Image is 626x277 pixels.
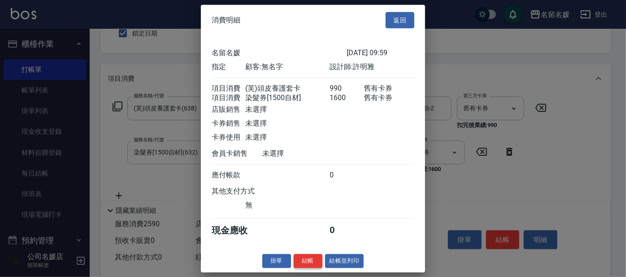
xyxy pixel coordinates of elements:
[325,254,364,268] button: 結帳並列印
[262,149,347,158] div: 未選擇
[347,48,414,58] div: [DATE] 09:59
[294,254,322,268] button: 結帳
[245,201,330,210] div: 無
[245,62,330,72] div: 顧客: 無名字
[212,171,245,180] div: 應付帳款
[212,187,279,196] div: 其他支付方式
[330,84,364,93] div: 990
[212,119,245,128] div: 卡券銷售
[330,62,414,72] div: 設計師: 許明雅
[245,119,330,128] div: 未選擇
[364,93,414,103] div: 舊有卡券
[386,12,414,28] button: 返回
[212,48,347,58] div: 名留名媛
[212,93,245,103] div: 項目消費
[245,105,330,114] div: 未選擇
[245,93,330,103] div: 染髮券[1500自材]
[212,62,245,72] div: 指定
[245,133,330,142] div: 未選擇
[330,224,364,237] div: 0
[212,105,245,114] div: 店販銷售
[212,16,240,25] span: 消費明細
[262,254,291,268] button: 掛單
[212,133,245,142] div: 卡券使用
[245,84,330,93] div: (芙)頭皮養護套卡
[330,93,364,103] div: 1600
[212,84,245,93] div: 項目消費
[330,171,364,180] div: 0
[364,84,414,93] div: 舊有卡券
[212,149,262,158] div: 會員卡銷售
[212,224,262,237] div: 現金應收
